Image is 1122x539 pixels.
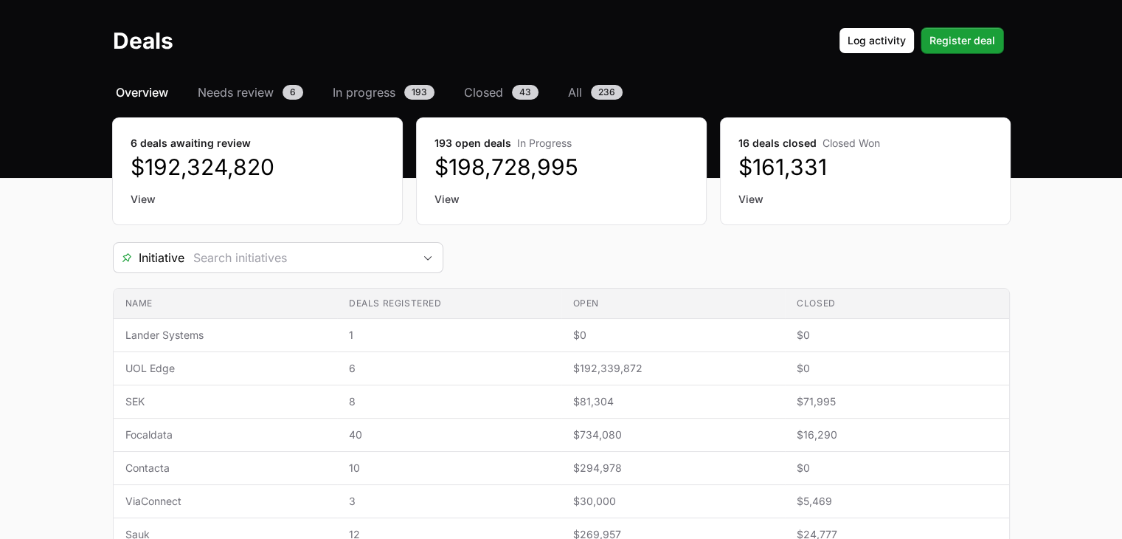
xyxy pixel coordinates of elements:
[573,494,774,509] span: $30,000
[131,154,384,180] dd: $192,324,820
[434,192,688,207] a: View
[114,289,338,319] th: Name
[413,243,443,272] div: Open
[464,83,503,101] span: Closed
[797,361,997,376] span: $0
[839,27,915,54] button: Log activity
[738,136,992,151] dt: 16 deals closed
[565,83,626,101] a: All236
[349,494,550,509] span: 3
[434,154,688,180] dd: $198,728,995
[434,136,688,151] dt: 193 open deals
[573,328,774,343] span: $0
[561,289,786,319] th: Open
[114,249,184,267] span: Initiative
[573,461,774,476] span: $294,978
[573,361,774,376] span: $192,339,872
[113,83,1010,101] nav: Deals navigation
[797,494,997,509] span: $5,469
[797,394,997,409] span: $71,995
[349,328,550,343] span: 1
[125,461,326,476] span: Contacta
[125,394,326,409] span: SEK
[337,289,561,319] th: Deals registered
[125,428,326,442] span: Focaldata
[198,83,274,101] span: Needs review
[330,83,437,101] a: In progress193
[349,461,550,476] span: 10
[738,192,992,207] a: View
[283,85,303,100] span: 6
[591,85,623,100] span: 236
[116,83,168,101] span: Overview
[738,154,992,180] dd: $161,331
[797,328,997,343] span: $0
[848,32,906,49] span: Log activity
[125,328,326,343] span: Lander Systems
[517,137,572,149] span: In Progress
[131,192,384,207] a: View
[785,289,1009,319] th: Closed
[125,494,326,509] span: ViaConnect
[349,394,550,409] span: 8
[125,361,326,376] span: UOL Edge
[573,428,774,442] span: $734,080
[349,361,550,376] span: 6
[839,27,1004,54] div: Primary actions
[349,428,550,442] span: 40
[573,394,774,409] span: $81,304
[404,85,434,100] span: 193
[921,27,1004,54] button: Register deal
[461,83,541,101] a: Closed43
[333,83,395,101] span: In progress
[113,27,173,54] h1: Deals
[929,32,995,49] span: Register deal
[797,461,997,476] span: $0
[512,85,539,100] span: 43
[113,83,171,101] a: Overview
[131,136,384,151] dt: 6 deals awaiting review
[184,243,413,272] input: Search initiatives
[823,137,880,149] span: Closed Won
[797,428,997,442] span: $16,290
[568,83,582,101] span: All
[195,83,306,101] a: Needs review6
